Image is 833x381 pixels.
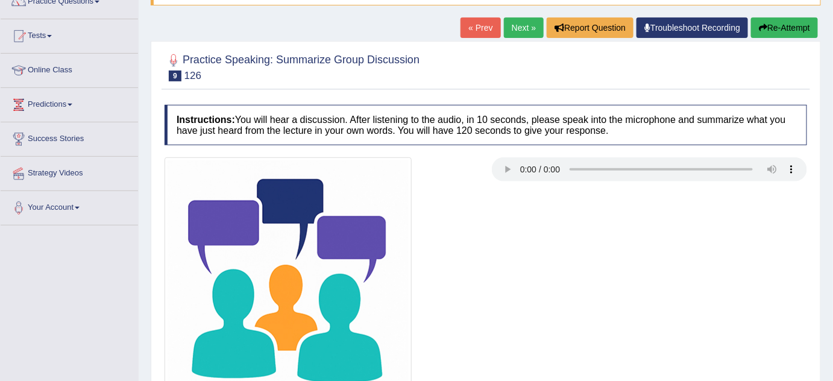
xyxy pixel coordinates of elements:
a: Your Account [1,191,138,221]
h2: Practice Speaking: Summarize Group Discussion [165,51,420,81]
a: Troubleshoot Recording [637,17,748,38]
a: Online Class [1,54,138,84]
small: 126 [184,70,201,81]
a: Success Stories [1,122,138,153]
a: Tests [1,19,138,49]
a: « Prev [461,17,500,38]
button: Re-Attempt [751,17,818,38]
a: Next » [504,17,544,38]
a: Predictions [1,88,138,118]
button: Report Question [547,17,633,38]
span: 9 [169,71,181,81]
h4: You will hear a discussion. After listening to the audio, in 10 seconds, please speak into the mi... [165,105,807,145]
b: Instructions: [177,115,235,125]
a: Strategy Videos [1,157,138,187]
